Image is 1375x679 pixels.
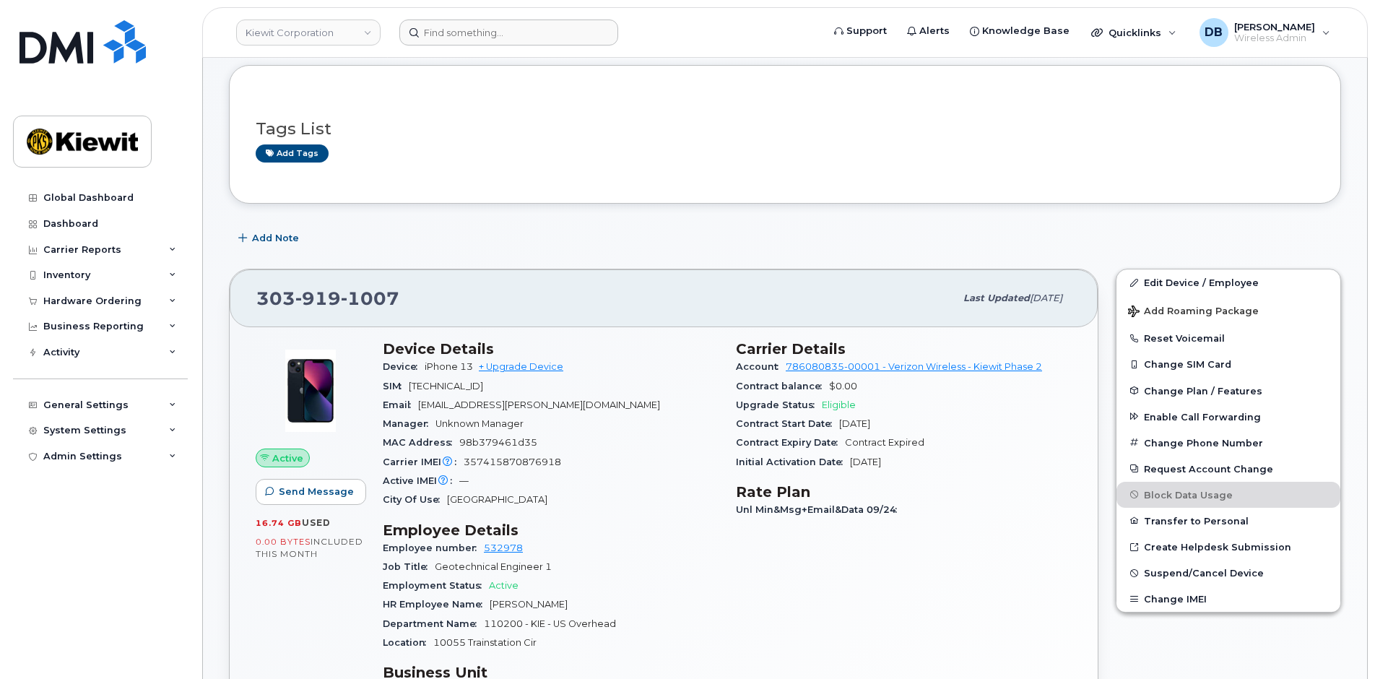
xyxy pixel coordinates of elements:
span: DB [1205,24,1223,41]
span: 16.74 GB [256,518,302,528]
span: Support [846,24,887,38]
a: Alerts [897,17,960,46]
span: [TECHNICAL_ID] [409,381,483,392]
span: 303 [256,287,399,309]
span: Email [383,399,418,410]
button: Suspend/Cancel Device [1116,560,1340,586]
span: 357415870876918 [464,457,561,467]
span: 0.00 Bytes [256,537,311,547]
h3: Employee Details [383,522,719,539]
span: iPhone 13 [425,361,473,372]
a: + Upgrade Device [479,361,563,372]
span: Send Message [279,485,354,498]
span: [PERSON_NAME] [490,599,568,610]
span: Active [272,451,303,465]
span: Initial Activation Date [736,457,850,467]
a: Create Helpdesk Submission [1116,534,1340,560]
span: Active [489,580,519,591]
div: Quicklinks [1081,18,1187,47]
span: Add Note [252,231,299,245]
img: image20231002-3703462-1ig824h.jpeg [267,347,354,434]
a: Knowledge Base [960,17,1080,46]
span: Upgrade Status [736,399,822,410]
span: Contract Expired [845,437,924,448]
a: Kiewit Corporation [236,20,381,46]
button: Transfer to Personal [1116,508,1340,534]
a: 786080835-00001 - Verizon Wireless - Kiewit Phase 2 [786,361,1042,372]
span: [DATE] [850,457,881,467]
span: Enable Call Forwarding [1144,411,1261,422]
h3: Tags List [256,120,1314,138]
span: Account [736,361,786,372]
span: Last updated [963,293,1030,303]
a: Edit Device / Employee [1116,269,1340,295]
span: Eligible [822,399,856,410]
span: Contract Expiry Date [736,437,845,448]
button: Add Note [229,225,311,251]
h3: Device Details [383,340,719,358]
span: Active IMEI [383,475,459,486]
span: Alerts [919,24,950,38]
span: Employee number [383,542,484,553]
span: Wireless Admin [1234,33,1315,44]
span: [DATE] [839,418,870,429]
button: Reset Voicemail [1116,325,1340,351]
span: used [302,517,331,528]
span: [DATE] [1030,293,1062,303]
span: Contract Start Date [736,418,839,429]
span: Geotechnical Engineer 1 [435,561,552,572]
span: Carrier IMEI [383,457,464,467]
span: Add Roaming Package [1128,306,1259,319]
span: Job Title [383,561,435,572]
span: Contract balance [736,381,829,392]
button: Change IMEI [1116,586,1340,612]
span: Quicklinks [1109,27,1161,38]
span: 110200 - KIE - US Overhead [484,618,616,629]
button: Enable Call Forwarding [1116,404,1340,430]
span: [GEOGRAPHIC_DATA] [447,494,547,505]
button: Block Data Usage [1116,482,1340,508]
span: Change Plan / Features [1144,385,1262,396]
span: Employment Status [383,580,489,591]
span: 1007 [341,287,399,309]
span: [EMAIL_ADDRESS][PERSON_NAME][DOMAIN_NAME] [418,399,660,410]
span: Unl Min&Msg+Email&Data 09/24 [736,504,904,515]
a: Support [824,17,897,46]
span: Unknown Manager [435,418,524,429]
a: 532978 [484,542,523,553]
span: HR Employee Name [383,599,490,610]
span: 10055 Trainstation Cir [433,637,537,648]
button: Request Account Change [1116,456,1340,482]
input: Find something... [399,20,618,46]
span: — [459,475,469,486]
span: Department Name [383,618,484,629]
span: 919 [295,287,341,309]
div: Daniel Buffington [1189,18,1340,47]
button: Add Roaming Package [1116,295,1340,325]
span: MAC Address [383,437,459,448]
span: Knowledge Base [982,24,1070,38]
span: [PERSON_NAME] [1234,21,1315,33]
h3: Carrier Details [736,340,1072,358]
button: Change Phone Number [1116,430,1340,456]
span: Device [383,361,425,372]
span: 98b379461d35 [459,437,537,448]
span: Manager [383,418,435,429]
h3: Rate Plan [736,483,1072,501]
span: Location [383,637,433,648]
iframe: Messenger Launcher [1312,616,1364,668]
span: SIM [383,381,409,392]
button: Send Message [256,479,366,505]
a: Add tags [256,144,329,163]
button: Change SIM Card [1116,351,1340,377]
button: Change Plan / Features [1116,378,1340,404]
span: City Of Use [383,494,447,505]
span: $0.00 [829,381,857,392]
span: Suspend/Cancel Device [1144,568,1264,579]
